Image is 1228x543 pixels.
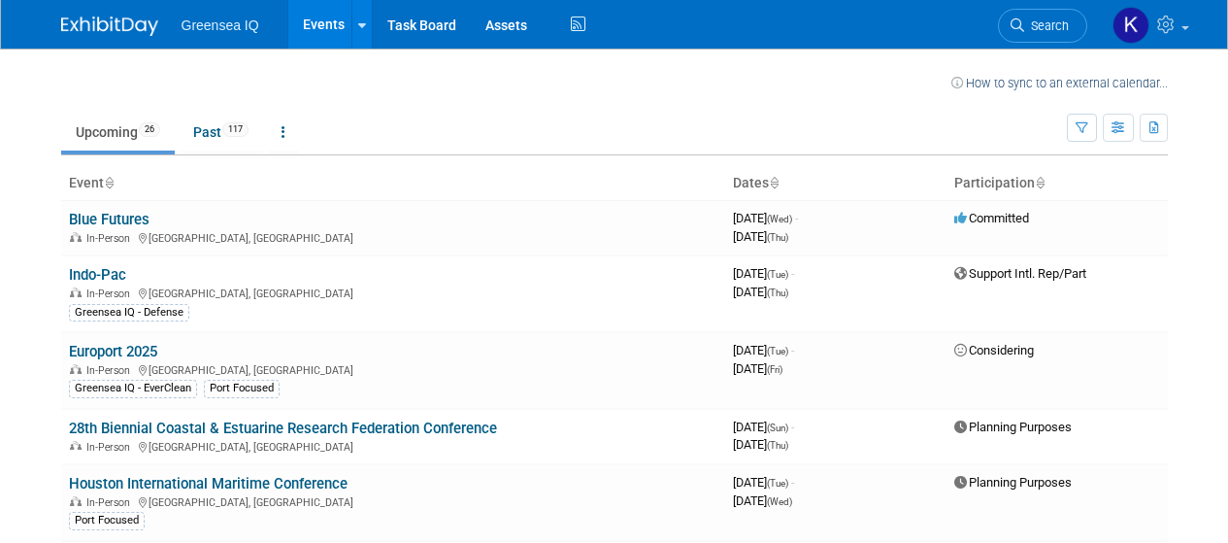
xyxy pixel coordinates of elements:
[69,361,717,377] div: [GEOGRAPHIC_DATA], [GEOGRAPHIC_DATA]
[733,361,782,376] span: [DATE]
[733,211,798,225] span: [DATE]
[946,167,1168,200] th: Participation
[69,380,197,397] div: Greensea IQ - EverClean
[222,122,249,137] span: 117
[733,493,792,508] span: [DATE]
[69,420,497,437] a: 28th Biennial Coastal & Estuarine Research Federation Conference
[733,266,794,281] span: [DATE]
[69,229,717,245] div: [GEOGRAPHIC_DATA], [GEOGRAPHIC_DATA]
[139,122,160,137] span: 26
[733,437,788,452] span: [DATE]
[791,475,794,490] span: -
[61,167,725,200] th: Event
[1112,7,1149,44] img: Kirstin Collins
[951,76,1168,90] a: How to sync to an external calendar...
[769,175,779,190] a: Sort by Start Date
[767,346,788,356] span: (Tue)
[733,420,794,434] span: [DATE]
[86,441,136,454] span: In-Person
[767,496,792,507] span: (Wed)
[182,17,259,33] span: Greensea IQ
[86,496,136,509] span: In-Person
[69,304,189,322] div: Greensea IQ - Defense
[70,496,82,506] img: In-Person Event
[70,364,82,374] img: In-Person Event
[69,266,126,284] a: Indo-Pac
[69,493,717,509] div: [GEOGRAPHIC_DATA], [GEOGRAPHIC_DATA]
[733,475,794,490] span: [DATE]
[70,288,82,297] img: In-Person Event
[767,214,792,224] span: (Wed)
[954,343,1034,357] span: Considering
[767,423,788,433] span: (Sun)
[767,269,788,280] span: (Tue)
[954,211,1029,225] span: Committed
[767,364,782,375] span: (Fri)
[998,9,1087,43] a: Search
[954,475,1072,490] span: Planning Purposes
[791,266,794,281] span: -
[61,17,158,36] img: ExhibitDay
[69,285,717,300] div: [GEOGRAPHIC_DATA], [GEOGRAPHIC_DATA]
[725,167,946,200] th: Dates
[791,343,794,357] span: -
[767,440,788,451] span: (Thu)
[86,364,136,377] span: In-Person
[1024,18,1069,33] span: Search
[795,211,798,225] span: -
[1035,175,1045,190] a: Sort by Participation Type
[86,232,136,245] span: In-Person
[70,441,82,451] img: In-Person Event
[954,420,1072,434] span: Planning Purposes
[733,343,794,357] span: [DATE]
[204,380,280,397] div: Port Focused
[791,420,794,434] span: -
[69,343,157,360] a: Europort 2025
[767,288,788,298] span: (Thu)
[86,288,136,300] span: In-Person
[69,438,717,454] div: [GEOGRAPHIC_DATA], [GEOGRAPHIC_DATA]
[69,475,348,492] a: Houston International Maritime Conference
[954,266,1086,281] span: Support Intl. Rep/Part
[767,478,788,489] span: (Tue)
[69,211,149,228] a: Blue Futures
[733,285,788,299] span: [DATE]
[69,512,145,529] div: Port Focused
[104,175,114,190] a: Sort by Event Name
[733,229,788,244] span: [DATE]
[61,114,175,151] a: Upcoming26
[70,232,82,242] img: In-Person Event
[767,232,788,243] span: (Thu)
[179,114,263,151] a: Past117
